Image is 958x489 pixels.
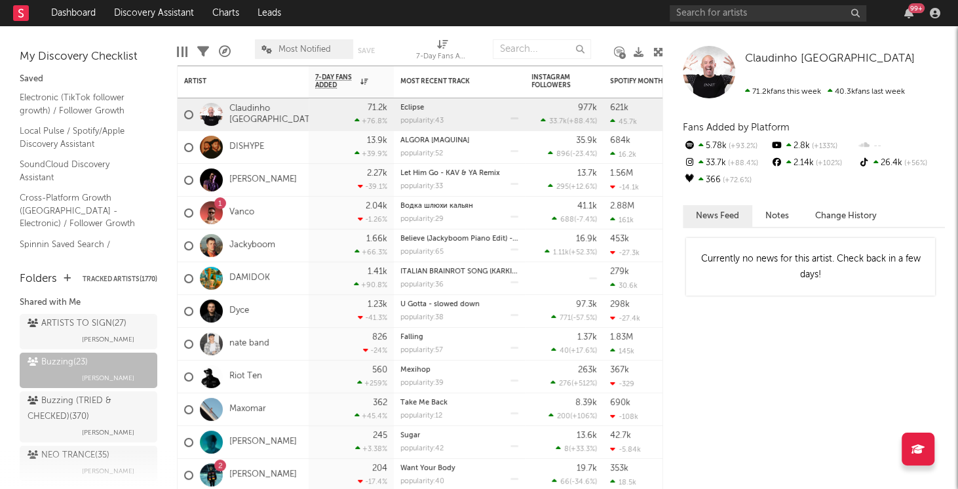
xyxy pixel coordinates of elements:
div: +259 % [357,379,387,387]
a: Local Pulse / Spotify/Apple Discovery Assistant [20,124,144,151]
span: 200 [557,413,570,420]
div: 977k [578,104,597,112]
a: [PERSON_NAME] [229,469,297,480]
div: -14.1k [610,183,639,191]
div: 1.83M [610,333,633,342]
div: 1.37k [577,333,597,342]
a: Falling [400,334,423,341]
div: 1.56M [610,169,633,178]
a: U Gotta - slowed down [400,301,480,308]
div: 2.04k [366,202,387,210]
div: 826 [372,333,387,342]
a: Spinnin Saved Search / Luminate [20,237,144,264]
button: Change History [802,205,890,227]
div: 30.6k [610,281,638,290]
a: Electronic (TikTok follower growth) / Follower Growth [20,90,144,117]
span: -23.4 % [572,151,595,158]
div: 690k [610,399,630,407]
div: +45.4 % [354,412,387,420]
div: Shared with Me [20,295,157,311]
div: ( ) [551,313,597,322]
div: Take Me Back [400,399,518,406]
div: 367k [610,366,629,374]
div: popularity: 43 [400,117,444,125]
div: 1.23k [368,300,387,309]
div: ( ) [552,477,597,486]
div: ITALIAN BRAINROT SONG (KARKIRKURKARKARKAR) [400,268,518,275]
span: +102 % [813,160,841,167]
div: +3.38 % [355,444,387,453]
button: Save [358,47,375,54]
div: ( ) [556,444,597,453]
div: +76.8 % [354,117,387,125]
div: popularity: 42 [400,445,444,452]
div: 13.6k [577,431,597,440]
div: Instagram Followers [531,73,577,89]
div: 1.41k [368,267,387,276]
a: Sugar [400,432,420,439]
div: 2.14k [770,155,857,172]
input: Search... [493,39,591,59]
span: +133 % [809,143,837,150]
span: Claudinho [GEOGRAPHIC_DATA] [745,53,915,64]
div: popularity: 65 [400,248,444,256]
a: Let Him Go - KAV & YA Remix [400,170,500,177]
a: SoundCloud Discovery Assistant [20,157,144,184]
a: DAMIDOK [229,273,270,284]
div: 366 [683,172,770,189]
div: Folders [20,271,57,287]
span: Most Notified [278,45,331,54]
span: +33.3 % [571,446,595,453]
span: 295 [556,184,569,191]
div: Eclipse [400,104,518,111]
div: 41.1k [577,202,597,210]
span: +17.6 % [571,347,595,355]
input: Search for artists [670,5,866,22]
div: ( ) [541,117,597,125]
span: 33.7k [549,118,567,125]
div: Artist [184,77,282,85]
div: 8.39k [575,399,597,407]
span: [PERSON_NAME] [82,370,134,386]
span: [PERSON_NAME] [82,463,134,479]
div: 298k [610,300,630,309]
div: -39.1 % [358,182,387,191]
div: 1.66k [366,235,387,243]
div: popularity: 52 [400,150,443,157]
div: popularity: 38 [400,314,444,321]
a: Maxomar [229,404,266,415]
div: Spotify Monthly Listeners [610,77,708,85]
span: 8 [564,446,569,453]
a: Eclipse [400,104,424,111]
div: -27.3k [610,248,640,257]
div: 684k [610,136,630,145]
div: NEO TRANCE ( 35 ) [28,448,109,463]
div: -5.84k [610,445,641,454]
div: 99 + [908,3,925,13]
div: -27.4k [610,314,640,323]
div: popularity: 33 [400,183,443,190]
a: [PERSON_NAME] [229,437,297,448]
div: 42.7k [610,431,631,440]
div: 13.9k [367,136,387,145]
span: [PERSON_NAME] [82,332,134,347]
a: Take Me Back [400,399,448,406]
div: ( ) [548,149,597,158]
span: +93.2 % [727,143,757,150]
div: 16.2k [610,150,636,159]
div: ( ) [548,412,597,420]
div: 621k [610,104,628,112]
button: Notes [752,205,802,227]
div: -41.3 % [358,313,387,322]
div: 35.9k [576,136,597,145]
div: popularity: 29 [400,216,444,223]
span: 40 [560,347,569,355]
span: -7.4 % [576,216,595,224]
a: ITALIAN BRAINROT SONG (KARKIRKURKARKARKAR) [400,268,574,275]
div: 560 [372,366,387,374]
span: 40.3k fans last week [745,88,905,96]
button: 99+ [904,8,913,18]
a: Buzzing (TRIED & CHECKED)(370)[PERSON_NAME] [20,391,157,442]
div: U Gotta - slowed down [400,301,518,308]
a: Believe (Jackyboom Piano Edit) - Cover [400,235,535,243]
